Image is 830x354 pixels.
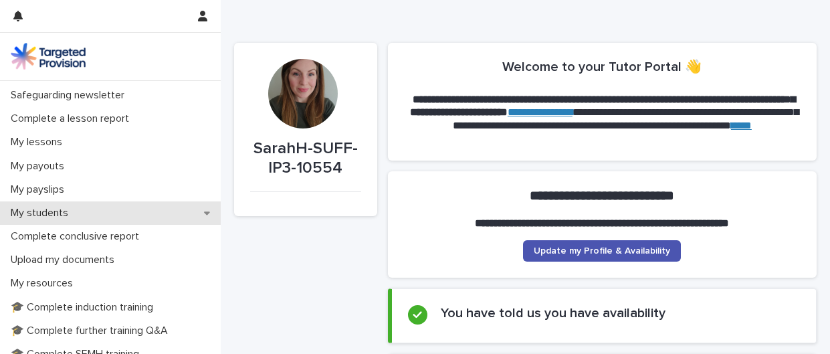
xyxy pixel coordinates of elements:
[5,301,164,314] p: 🎓 Complete induction training
[250,139,361,178] p: SarahH-SUFF-IP3-10554
[5,160,75,173] p: My payouts
[441,305,665,321] h2: You have told us you have availability
[5,277,84,290] p: My resources
[5,183,75,196] p: My payslips
[534,246,670,256] span: Update my Profile & Availability
[523,240,681,262] a: Update my Profile & Availability
[502,59,702,75] h2: Welcome to your Tutor Portal 👋
[5,325,179,337] p: 🎓 Complete further training Q&A
[5,136,73,149] p: My lessons
[5,89,135,102] p: Safeguarding newsletter
[5,207,79,219] p: My students
[5,112,140,125] p: Complete a lesson report
[5,254,125,266] p: Upload my documents
[11,43,86,70] img: M5nRWzHhSzIhMunXDL62
[5,230,150,243] p: Complete conclusive report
